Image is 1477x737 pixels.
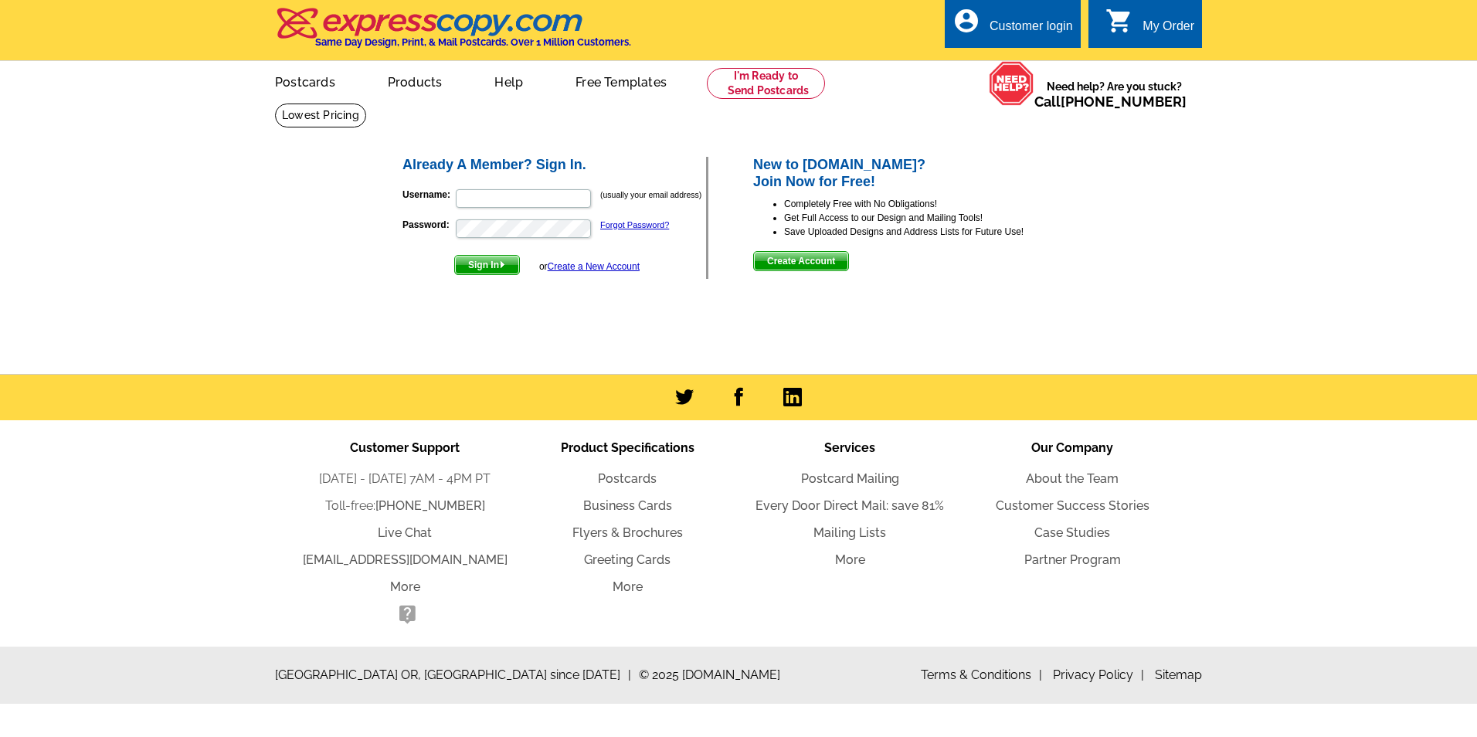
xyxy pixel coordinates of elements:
[1105,7,1133,35] i: shopping_cart
[921,667,1042,682] a: Terms & Conditions
[784,225,1077,239] li: Save Uploaded Designs and Address Lists for Future Use!
[600,220,669,229] a: Forgot Password?
[613,579,643,594] a: More
[1155,667,1202,682] a: Sitemap
[1053,667,1144,682] a: Privacy Policy
[1026,471,1119,486] a: About the Team
[996,498,1149,513] a: Customer Success Stories
[784,197,1077,211] li: Completely Free with No Obligations!
[784,211,1077,225] li: Get Full Access to our Design and Mailing Tools!
[294,470,516,488] li: [DATE] - [DATE] 7AM - 4PM PT
[989,61,1034,106] img: help
[455,256,519,274] span: Sign In
[402,157,706,174] h2: Already A Member? Sign In.
[551,63,691,99] a: Free Templates
[753,157,1077,190] h2: New to [DOMAIN_NAME]? Join Now for Free!
[824,440,875,455] span: Services
[250,63,360,99] a: Postcards
[350,440,460,455] span: Customer Support
[1061,93,1187,110] a: [PHONE_NUMBER]
[378,525,432,540] a: Live Chat
[1034,525,1110,540] a: Case Studies
[1034,93,1187,110] span: Call
[454,255,520,275] button: Sign In
[561,440,694,455] span: Product Specifications
[1143,19,1194,41] div: My Order
[584,552,671,567] a: Greeting Cards
[753,251,849,271] button: Create Account
[315,36,631,48] h4: Same Day Design, Print, & Mail Postcards. Over 1 Million Customers.
[402,188,454,202] label: Username:
[639,666,780,684] span: © 2025 [DOMAIN_NAME]
[813,525,886,540] a: Mailing Lists
[835,552,865,567] a: More
[598,471,657,486] a: Postcards
[470,63,548,99] a: Help
[375,498,485,513] a: [PHONE_NUMBER]
[539,260,640,273] div: or
[499,261,506,268] img: button-next-arrow-white.png
[572,525,683,540] a: Flyers & Brochures
[275,19,631,48] a: Same Day Design, Print, & Mail Postcards. Over 1 Million Customers.
[1034,79,1194,110] span: Need help? Are you stuck?
[952,17,1073,36] a: account_circle Customer login
[275,666,631,684] span: [GEOGRAPHIC_DATA] OR, [GEOGRAPHIC_DATA] since [DATE]
[801,471,899,486] a: Postcard Mailing
[390,579,420,594] a: More
[303,552,508,567] a: [EMAIL_ADDRESS][DOMAIN_NAME]
[952,7,980,35] i: account_circle
[754,252,848,270] span: Create Account
[363,63,467,99] a: Products
[548,261,640,272] a: Create a New Account
[755,498,944,513] a: Every Door Direct Mail: save 81%
[1031,440,1113,455] span: Our Company
[990,19,1073,41] div: Customer login
[583,498,672,513] a: Business Cards
[1105,17,1194,36] a: shopping_cart My Order
[294,497,516,515] li: Toll-free:
[402,218,454,232] label: Password:
[1024,552,1121,567] a: Partner Program
[600,190,701,199] small: (usually your email address)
